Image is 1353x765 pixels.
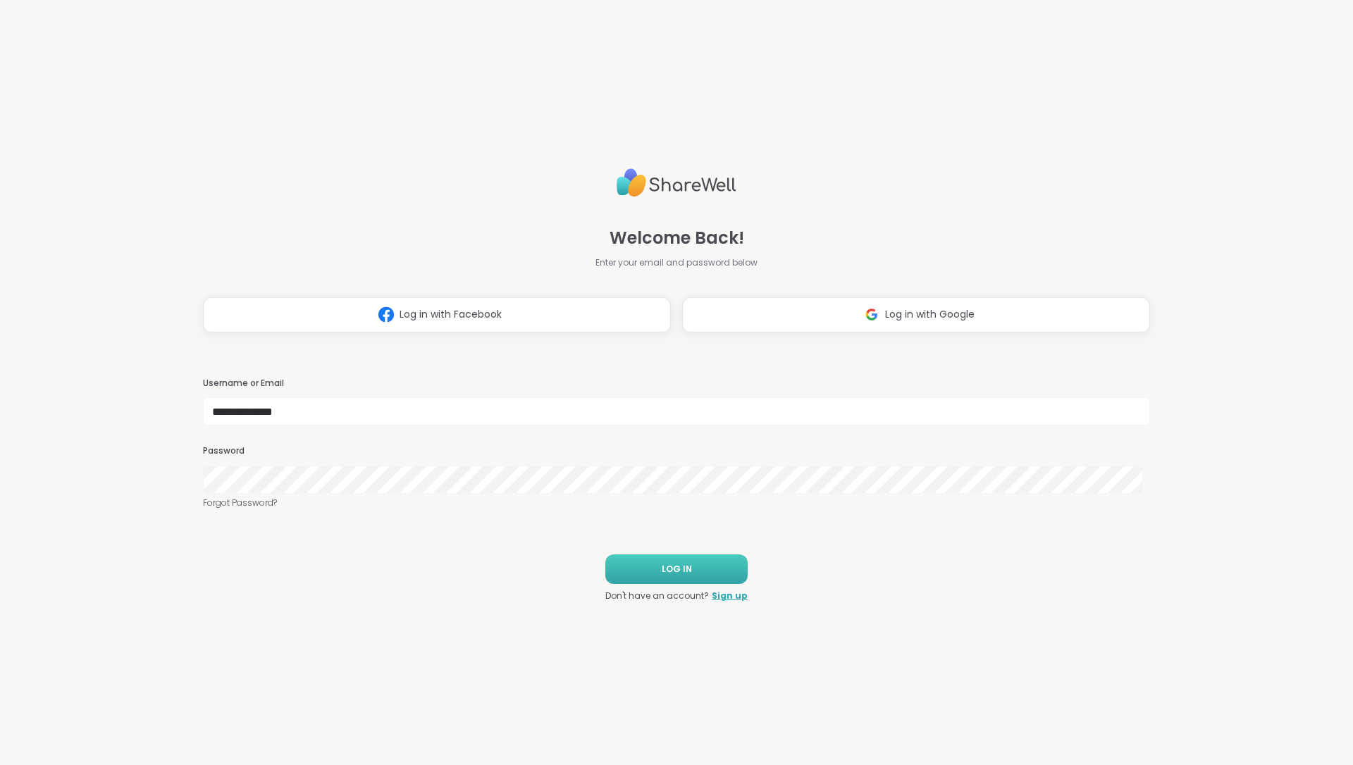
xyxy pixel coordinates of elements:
img: ShareWell Logomark [373,301,400,328]
h3: Password [203,445,1150,457]
span: Welcome Back! [610,225,744,251]
span: Log in with Facebook [400,307,502,322]
img: ShareWell Logo [617,163,736,203]
h3: Username or Email [203,378,1150,390]
span: Log in with Google [885,307,975,322]
button: Log in with Facebook [203,297,671,332]
button: Log in with Google [682,297,1150,332]
span: Enter your email and password below [595,256,758,269]
a: Forgot Password? [203,497,1150,509]
button: LOG IN [605,554,748,584]
span: LOG IN [662,563,692,576]
a: Sign up [712,590,748,602]
img: ShareWell Logomark [858,301,885,328]
span: Don't have an account? [605,590,709,602]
